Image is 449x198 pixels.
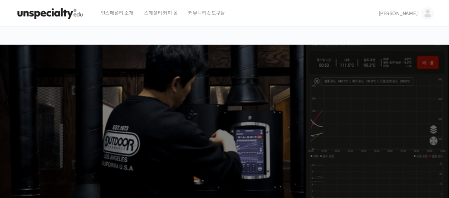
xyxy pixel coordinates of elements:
[7,108,442,144] p: [PERSON_NAME]을 다하는 당신을 위해, 최고와 함께 만든 커피 클래스
[379,10,418,17] span: [PERSON_NAME]
[7,147,442,157] p: 시간과 장소에 구애받지 않고, 검증된 커리큘럼으로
